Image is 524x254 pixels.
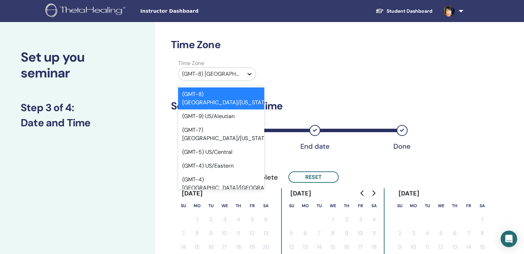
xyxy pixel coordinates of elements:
[285,226,298,240] button: 5
[232,226,245,240] button: 11
[420,199,434,213] th: Tuesday
[370,5,438,18] a: Student Dashboard
[21,102,134,114] h3: Step 3 of 4 :
[21,117,134,129] h3: Date and Time
[298,226,312,240] button: 6
[204,199,218,213] th: Tuesday
[176,188,208,199] div: [DATE]
[434,240,448,254] button: 12
[178,123,264,145] div: (GMT-7) [GEOGRAPHIC_DATA]/[US_STATE]
[340,226,353,240] button: 9
[420,240,434,254] button: 11
[176,240,190,254] button: 14
[218,240,232,254] button: 17
[288,171,339,183] button: Reset
[407,199,420,213] th: Monday
[462,226,475,240] button: 7
[326,226,340,240] button: 8
[393,226,407,240] button: 2
[312,226,326,240] button: 7
[353,240,367,254] button: 17
[312,240,326,254] button: 14
[357,186,368,200] button: Go to previous month
[367,226,381,240] button: 11
[245,199,259,213] th: Friday
[232,213,245,226] button: 4
[259,240,273,254] button: 20
[218,213,232,226] button: 3
[245,240,259,254] button: 19
[340,240,353,254] button: 16
[393,240,407,254] button: 9
[326,240,340,254] button: 15
[245,213,259,226] button: 5
[434,199,448,213] th: Wednesday
[232,240,245,254] button: 18
[21,50,134,81] h2: Set up you seminar
[298,240,312,254] button: 13
[204,213,218,226] button: 2
[232,199,245,213] th: Thursday
[190,199,204,213] th: Monday
[448,199,462,213] th: Thursday
[171,39,444,51] h3: Time Zone
[171,100,444,112] h3: Seminar Date and Time
[462,199,475,213] th: Friday
[353,226,367,240] button: 10
[176,199,190,213] th: Sunday
[420,226,434,240] button: 4
[407,240,420,254] button: 10
[259,213,273,226] button: 6
[140,8,244,15] span: Instructor Dashboard
[376,8,384,14] img: graduation-cap-white.svg
[407,226,420,240] button: 3
[259,226,273,240] button: 13
[285,199,298,213] th: Sunday
[178,87,264,109] div: (GMT-8) [GEOGRAPHIC_DATA]/[US_STATE]
[443,6,454,17] img: default.jpg
[353,213,367,226] button: 3
[353,199,367,213] th: Friday
[393,188,425,199] div: [DATE]
[285,240,298,254] button: 12
[475,199,489,213] th: Saturday
[475,226,489,240] button: 8
[190,213,204,226] button: 1
[367,213,381,226] button: 4
[434,226,448,240] button: 5
[462,240,475,254] button: 14
[245,226,259,240] button: 12
[298,142,332,150] div: End date
[178,159,264,173] div: (GMT-4) US/Eastern
[298,199,312,213] th: Monday
[218,226,232,240] button: 10
[340,199,353,213] th: Thursday
[204,240,218,254] button: 16
[367,240,381,254] button: 18
[448,226,462,240] button: 6
[475,213,489,226] button: 1
[448,240,462,254] button: 13
[45,3,128,19] img: logo.png
[501,231,517,247] div: Open Intercom Messenger
[385,142,419,150] div: Done
[178,145,264,159] div: (GMT-5) US/Central
[204,226,218,240] button: 9
[340,213,353,226] button: 2
[178,109,264,123] div: (GMT-9) US/Aleutian
[326,199,340,213] th: Wednesday
[190,226,204,240] button: 8
[326,213,340,226] button: 1
[368,186,379,200] button: Go to next month
[218,199,232,213] th: Wednesday
[367,199,381,213] th: Saturday
[174,59,260,67] label: Time Zone
[176,226,190,240] button: 7
[393,199,407,213] th: Sunday
[475,240,489,254] button: 15
[178,173,264,203] div: (GMT-4) [GEOGRAPHIC_DATA]/[GEOGRAPHIC_DATA]-[US_STATE]
[312,199,326,213] th: Tuesday
[259,199,273,213] th: Saturday
[285,188,317,199] div: [DATE]
[190,240,204,254] button: 15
